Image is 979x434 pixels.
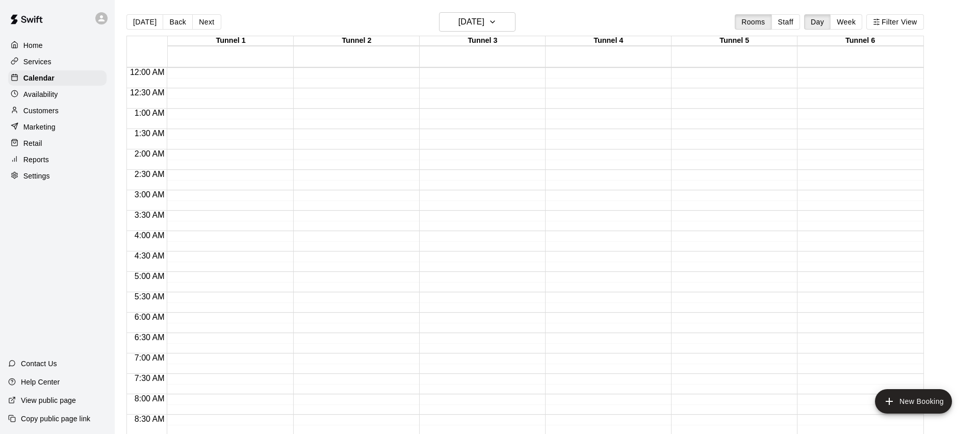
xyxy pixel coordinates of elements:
[735,14,771,30] button: Rooms
[830,14,862,30] button: Week
[132,170,167,178] span: 2:30 AM
[771,14,801,30] button: Staff
[127,68,167,76] span: 12:00 AM
[132,272,167,280] span: 5:00 AM
[132,231,167,240] span: 4:00 AM
[192,14,221,30] button: Next
[132,374,167,382] span: 7:30 AM
[8,168,107,184] a: Settings
[8,70,107,86] a: Calendar
[8,87,107,102] a: Availability
[8,38,107,53] a: Home
[132,353,167,362] span: 7:00 AM
[23,40,43,50] p: Home
[132,292,167,301] span: 5:30 AM
[168,36,294,46] div: Tunnel 1
[163,14,193,30] button: Back
[21,414,90,424] p: Copy public page link
[797,36,923,46] div: Tunnel 6
[23,106,59,116] p: Customers
[420,36,546,46] div: Tunnel 3
[8,152,107,167] a: Reports
[875,389,952,414] button: add
[546,36,672,46] div: Tunnel 4
[132,313,167,321] span: 6:00 AM
[23,171,50,181] p: Settings
[23,89,58,99] p: Availability
[672,36,797,46] div: Tunnel 5
[132,251,167,260] span: 4:30 AM
[8,54,107,69] a: Services
[294,36,420,46] div: Tunnel 2
[132,333,167,342] span: 6:30 AM
[8,136,107,151] a: Retail
[439,12,516,32] button: [DATE]
[23,155,49,165] p: Reports
[23,57,51,67] p: Services
[132,211,167,219] span: 3:30 AM
[23,122,56,132] p: Marketing
[21,395,76,405] p: View public page
[23,138,42,148] p: Retail
[132,415,167,423] span: 8:30 AM
[132,190,167,199] span: 3:00 AM
[127,88,167,97] span: 12:30 AM
[23,73,55,83] p: Calendar
[126,14,163,30] button: [DATE]
[132,149,167,158] span: 2:00 AM
[132,129,167,138] span: 1:30 AM
[132,394,167,403] span: 8:00 AM
[21,377,60,387] p: Help Center
[866,14,923,30] button: Filter View
[8,119,107,135] a: Marketing
[21,359,57,369] p: Contact Us
[458,15,484,29] h6: [DATE]
[132,109,167,117] span: 1:00 AM
[8,103,107,118] a: Customers
[804,14,831,30] button: Day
